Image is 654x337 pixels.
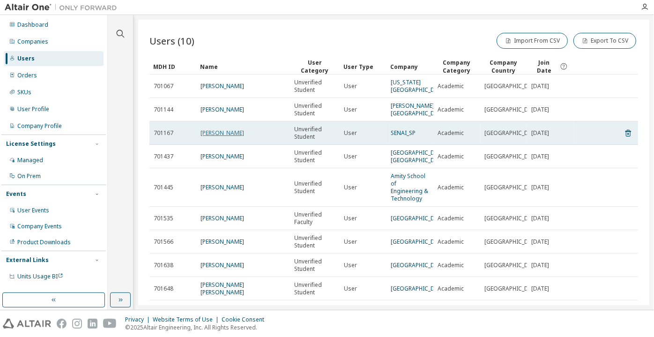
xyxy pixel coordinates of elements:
span: User [344,285,357,292]
button: Import From CSV [497,33,568,49]
span: Academic [438,153,464,160]
span: Unverified Student [294,305,335,320]
div: Companies [17,38,48,45]
span: [DATE] [531,129,549,137]
a: [PERSON_NAME] [201,129,244,137]
div: Orders [17,72,37,79]
span: Academic [438,238,464,246]
div: Managed [17,157,43,164]
span: Academic [438,82,464,90]
a: [GEOGRAPHIC_DATA] [GEOGRAPHIC_DATA] [391,149,447,164]
span: User [344,184,357,191]
span: Unverified Student [294,126,335,141]
div: External Links [6,256,49,264]
span: 701566 [154,238,173,246]
img: linkedin.svg [88,319,97,329]
p: © 2025 Altair Engineering, Inc. All Rights Reserved. [125,323,270,331]
span: [GEOGRAPHIC_DATA] [484,153,541,160]
div: Product Downloads [17,239,71,246]
a: [PERSON_NAME] [201,238,244,246]
div: SKUs [17,89,31,96]
div: Company Category [437,59,476,75]
div: Dashboard [17,21,48,29]
img: altair_logo.svg [3,319,51,329]
div: User Type [343,59,383,74]
span: Academic [438,129,464,137]
span: Unverified Faculty [294,211,335,226]
span: [GEOGRAPHIC_DATA] [484,215,541,222]
div: License Settings [6,140,56,148]
a: [PERSON_NAME] [201,82,244,90]
span: 701648 [154,285,173,292]
span: User [344,129,357,137]
span: [GEOGRAPHIC_DATA] [484,184,541,191]
span: User [344,153,357,160]
span: 701535 [154,215,173,222]
span: 701067 [154,82,173,90]
span: 701638 [154,262,173,269]
span: Unverified Student [294,180,335,195]
span: [GEOGRAPHIC_DATA] [484,238,541,246]
span: Academic [438,215,464,222]
img: instagram.svg [72,319,82,329]
span: Unverified Student [294,79,335,94]
a: [GEOGRAPHIC_DATA] [391,285,447,292]
button: Export To CSV [573,33,636,49]
span: [DATE] [531,153,549,160]
div: MDH ID [153,59,193,74]
div: Company Events [17,223,62,230]
span: Units Usage BI [17,272,63,280]
span: Academic [438,106,464,113]
img: youtube.svg [103,319,117,329]
span: 701445 [154,184,173,191]
span: Unverified Student [294,234,335,249]
div: On Prem [17,172,41,180]
span: [DATE] [531,238,549,246]
span: Unverified Student [294,149,335,164]
span: [GEOGRAPHIC_DATA] [484,82,541,90]
span: [DATE] [531,184,549,191]
div: Events [6,190,26,198]
span: [DATE] [531,215,549,222]
a: [PERSON_NAME] [201,105,244,113]
a: [PERSON_NAME] [201,214,244,222]
span: User [344,106,357,113]
a: [PERSON_NAME] [201,261,244,269]
a: [PERSON_NAME][GEOGRAPHIC_DATA] [391,102,447,117]
span: [DATE] [531,106,549,113]
span: 701144 [154,106,173,113]
div: Privacy [125,316,153,323]
img: facebook.svg [57,319,67,329]
span: User [344,238,357,246]
span: [DATE] [531,285,549,292]
svg: Date when the user was first added or directly signed up. If the user was deleted and later re-ad... [560,62,568,71]
div: User Category [294,59,336,75]
a: [US_STATE][GEOGRAPHIC_DATA] [391,78,447,94]
span: Unverified Student [294,102,335,117]
span: [GEOGRAPHIC_DATA] [484,129,541,137]
div: Name [200,59,286,74]
span: User [344,262,357,269]
span: 701437 [154,153,173,160]
a: [PERSON_NAME] [201,152,244,160]
span: Unverified Student [294,281,335,296]
div: Company Profile [17,122,62,130]
span: [GEOGRAPHIC_DATA] [484,262,541,269]
a: [GEOGRAPHIC_DATA] [391,238,447,246]
span: User [344,215,357,222]
span: 701167 [154,129,173,137]
a: Amity School of Engineering & Technology [391,172,428,202]
div: User Events [17,207,49,214]
div: Company Country [484,59,523,75]
span: Join Date [531,59,557,75]
div: Company [390,59,430,74]
span: [DATE] [531,82,549,90]
span: [GEOGRAPHIC_DATA] [484,285,541,292]
span: [GEOGRAPHIC_DATA] [484,106,541,113]
span: [DATE] [531,262,549,269]
div: User Profile [17,105,49,113]
a: Perbanas Institute [391,304,416,320]
div: Users [17,55,35,62]
a: [PERSON_NAME] [201,183,244,191]
a: [GEOGRAPHIC_DATA] [391,214,447,222]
